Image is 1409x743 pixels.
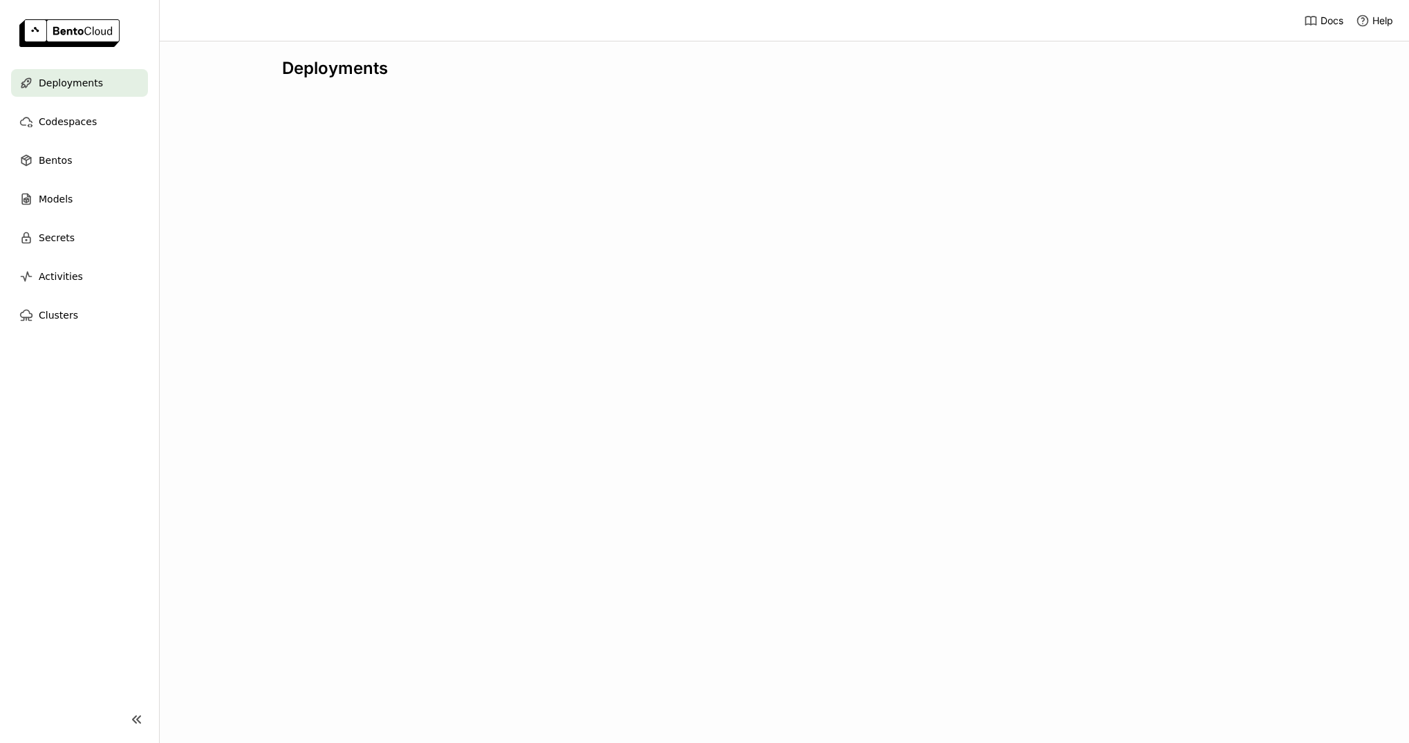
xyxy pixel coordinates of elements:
img: logo [19,19,120,47]
span: Codespaces [39,113,97,130]
a: Secrets [11,224,148,252]
div: Help [1356,14,1393,28]
span: Clusters [39,307,78,323]
a: Models [11,185,148,213]
span: Help [1372,15,1393,27]
span: Deployments [39,75,103,91]
div: Deployments [282,58,1286,79]
span: Bentos [39,152,72,169]
span: Secrets [39,229,75,246]
span: Models [39,191,73,207]
span: Docs [1321,15,1343,27]
a: Docs [1304,14,1343,28]
a: Bentos [11,147,148,174]
a: Activities [11,263,148,290]
a: Clusters [11,301,148,329]
span: Activities [39,268,83,285]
